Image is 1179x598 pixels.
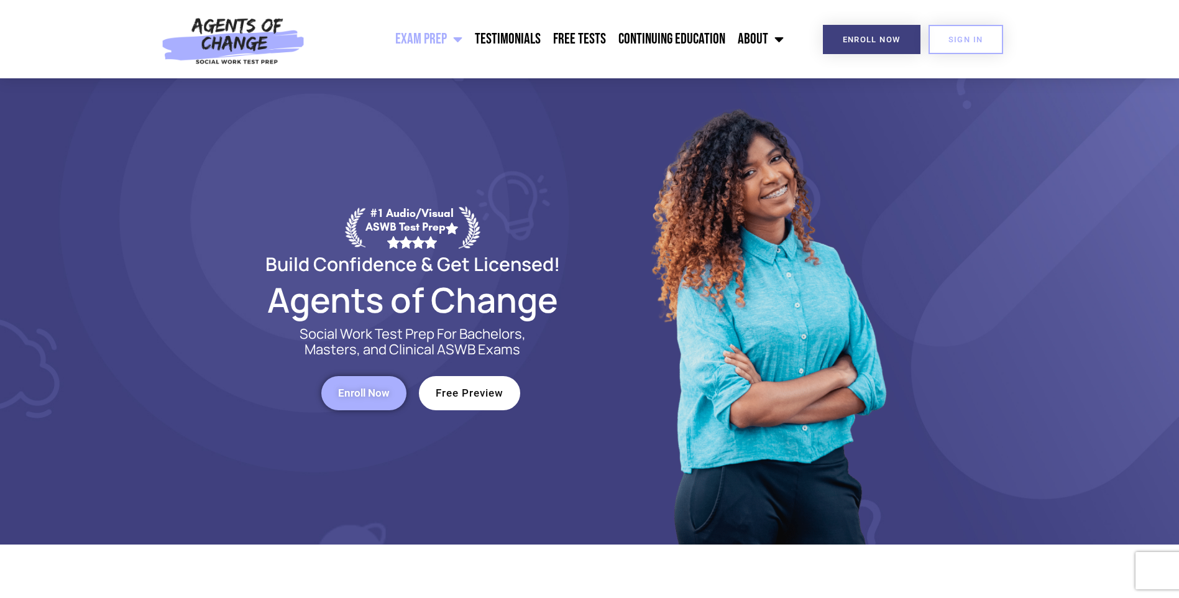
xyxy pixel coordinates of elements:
[389,24,469,55] a: Exam Prep
[823,25,920,54] a: Enroll Now
[929,25,1003,54] a: SIGN IN
[236,285,590,314] h2: Agents of Change
[236,255,590,273] h2: Build Confidence & Get Licensed!
[612,24,732,55] a: Continuing Education
[338,388,390,398] span: Enroll Now
[547,24,612,55] a: Free Tests
[321,376,406,410] a: Enroll Now
[948,35,983,44] span: SIGN IN
[365,206,459,248] div: #1 Audio/Visual ASWB Test Prep
[843,35,901,44] span: Enroll Now
[732,24,790,55] a: About
[643,78,891,545] img: Website Image 1 (1)
[419,376,520,410] a: Free Preview
[311,24,790,55] nav: Menu
[469,24,547,55] a: Testimonials
[285,326,540,357] p: Social Work Test Prep For Bachelors, Masters, and Clinical ASWB Exams
[436,388,503,398] span: Free Preview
